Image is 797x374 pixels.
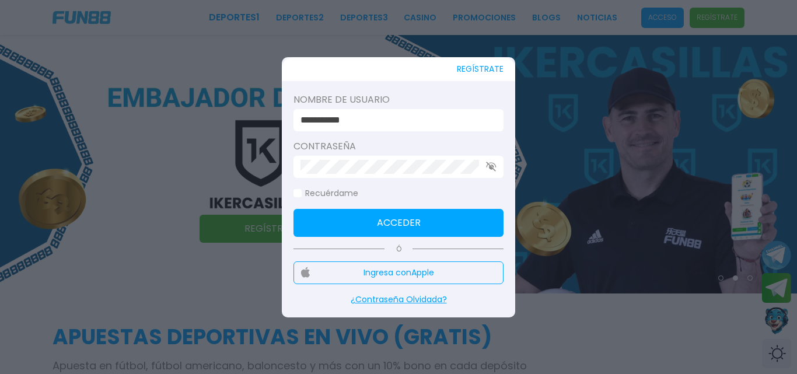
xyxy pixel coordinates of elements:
[293,244,504,254] p: Ó
[457,57,504,81] button: REGÍSTRATE
[293,261,504,284] button: Ingresa conApple
[293,209,504,237] button: Acceder
[293,139,504,153] label: Contraseña
[293,93,504,107] label: Nombre de usuario
[293,293,504,306] p: ¿Contraseña Olvidada?
[293,187,358,200] label: Recuérdame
